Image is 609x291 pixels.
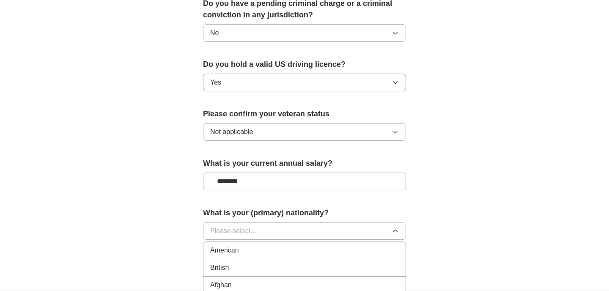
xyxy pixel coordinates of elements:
span: Please select... [210,226,256,236]
span: Afghan [210,280,232,290]
button: Yes [203,74,406,91]
span: American [210,245,239,255]
label: What is your (primary) nationality? [203,207,406,219]
span: British [210,263,229,273]
button: Not applicable [203,123,406,141]
button: Please select... [203,222,406,240]
label: Please confirm your veteran status [203,108,406,120]
label: Do you hold a valid US driving licence? [203,59,406,70]
label: What is your current annual salary? [203,158,406,169]
button: No [203,24,406,42]
span: Yes [210,77,221,88]
span: No [210,28,219,38]
span: Not applicable [210,127,253,137]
